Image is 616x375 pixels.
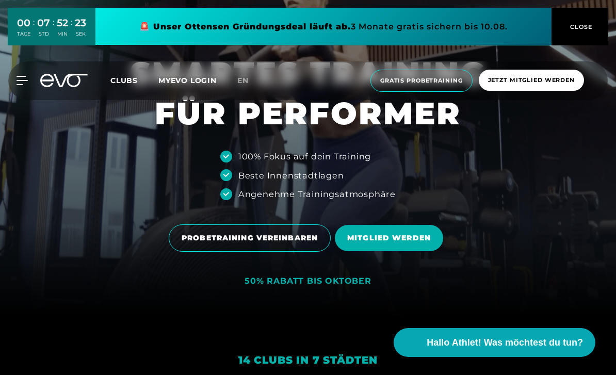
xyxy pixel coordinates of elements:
[335,217,447,259] a: MITGLIED WERDEN
[237,76,249,85] span: en
[75,30,86,38] div: SEK
[158,76,217,85] a: MYEVO LOGIN
[53,17,54,44] div: :
[33,17,35,44] div: :
[37,30,50,38] div: STD
[37,15,50,30] div: 07
[182,233,318,243] span: PROBETRAINING VEREINBAREN
[238,150,371,162] div: 100% Fokus auf dein Training
[380,76,463,85] span: Gratis Probetraining
[169,217,335,259] a: PROBETRAINING VEREINBAREN
[347,233,431,243] span: MITGLIED WERDEN
[75,15,86,30] div: 23
[110,76,138,85] span: Clubs
[427,336,583,350] span: Hallo Athlet! Was möchtest du tun?
[238,169,344,182] div: Beste Innenstadtlagen
[245,276,371,287] div: 50% RABATT BIS OKTOBER
[568,22,593,31] span: CLOSE
[57,15,68,30] div: 52
[488,76,575,85] span: Jetzt Mitglied werden
[552,8,608,45] button: CLOSE
[17,30,30,38] div: TAGE
[237,75,261,87] a: en
[238,354,378,366] em: 14 Clubs in 7 Städten
[476,70,587,92] a: Jetzt Mitglied werden
[57,30,68,38] div: MIN
[394,328,595,357] button: Hallo Athlet! Was möchtest du tun?
[110,75,158,85] a: Clubs
[238,188,396,200] div: Angenehme Trainingsatmosphäre
[367,70,476,92] a: Gratis Probetraining
[71,17,72,44] div: :
[17,15,30,30] div: 00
